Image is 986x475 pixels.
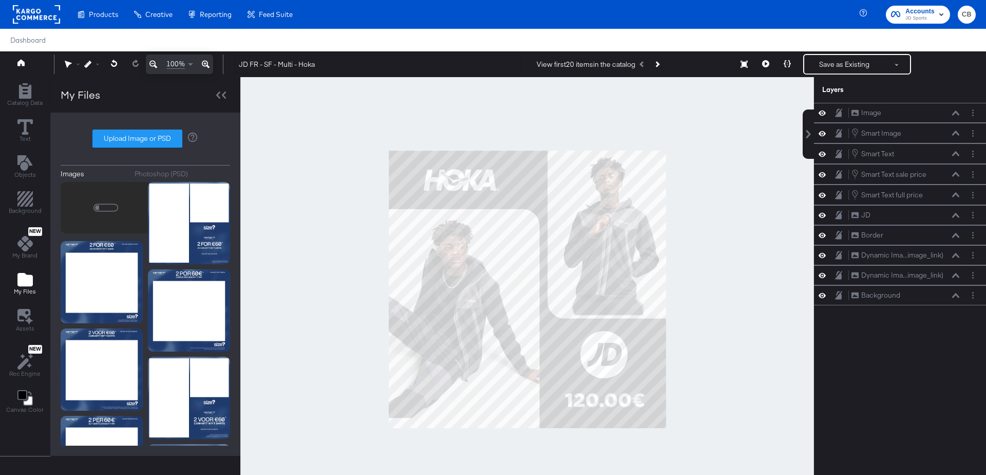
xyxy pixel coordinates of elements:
div: Dynamic Ima...image_link)Layer Options [814,245,986,265]
button: Layer Options [968,290,978,301]
span: Assets [16,324,34,333]
button: Dynamic Ima...image_link) [851,270,944,281]
span: CB [962,9,972,21]
span: Text [20,135,31,143]
div: Background [861,290,900,300]
button: Layer Options [968,250,978,261]
span: My Files [14,287,36,296]
span: Reporting [200,10,232,19]
div: Smart Text [861,149,894,159]
div: Smart Text full priceLayer Options [814,185,986,205]
div: Border [861,230,883,240]
span: Accounts [905,6,935,17]
button: Text [11,117,39,146]
button: Layer Options [968,149,978,159]
button: Dynamic Ima...image_link) [851,250,944,261]
div: Dynamic Ima...image_link)Layer Options [814,265,986,285]
button: NewMy Brand [6,225,44,263]
button: Images [61,169,127,179]
div: View first 20 items in the catalog [537,60,635,69]
span: Catalog Data [7,99,43,107]
div: Smart Image [861,129,901,138]
button: Layer Options [968,230,978,241]
button: Add Text [8,153,42,182]
span: Objects [14,171,36,179]
span: My Brand [12,251,37,260]
button: Smart Image [851,127,902,139]
span: Creative [145,10,173,19]
svg: Image loader [92,194,119,221]
span: Background [9,207,42,215]
div: BackgroundLayer Options [814,285,986,305]
a: Dashboard [10,36,46,44]
button: Next Product [650,55,664,74]
div: Smart Text sale priceLayer Options [814,164,986,185]
button: Layer Options [968,107,978,118]
button: Photoshop (PSD) [135,169,231,179]
button: Layer Options [968,169,978,180]
div: ImageLayer Options [814,103,986,123]
button: Smart Text sale price [851,169,927,180]
div: Smart TextLayer Options [814,143,986,164]
button: CB [958,6,976,24]
div: Dynamic Ima...image_link) [861,250,943,260]
button: Layer Options [968,210,978,221]
div: My Files [61,87,100,102]
button: Layer Options [968,270,978,281]
div: Dynamic Ima...image_link) [861,270,943,280]
button: Layer Options [968,128,978,139]
button: Smart Text [851,148,895,159]
button: Add Rectangle [3,189,48,218]
button: Add Rectangle [1,81,49,110]
div: BorderLayer Options [814,225,986,245]
button: Background [851,290,901,301]
button: Smart Text full price [851,189,923,200]
button: Layer Options [968,190,978,200]
div: Photoshop (PSD) [135,169,188,179]
div: Layers [822,85,927,95]
div: JDLayer Options [814,205,986,225]
button: Border [851,230,884,241]
button: JD [851,210,871,221]
div: Smart Text sale price [861,170,926,179]
span: Canvas Color [6,406,44,414]
span: 100% [166,59,185,69]
button: Assets [10,306,41,336]
div: Image [861,108,881,118]
div: Smart Text full price [861,190,923,200]
button: AccountsJD Sports [886,6,950,24]
span: New [28,346,42,353]
div: Smart ImageLayer Options [814,123,986,143]
button: Save as Existing [804,55,884,74]
button: Image [851,107,882,118]
span: Feed Suite [259,10,293,19]
button: NewRec Engine [3,342,47,381]
span: New [28,228,42,235]
div: JD [861,210,870,220]
div: Images [61,169,84,179]
span: JD Sports [905,14,935,23]
span: Products [89,10,118,19]
button: Add Files [8,270,42,299]
span: Rec Engine [9,370,41,378]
